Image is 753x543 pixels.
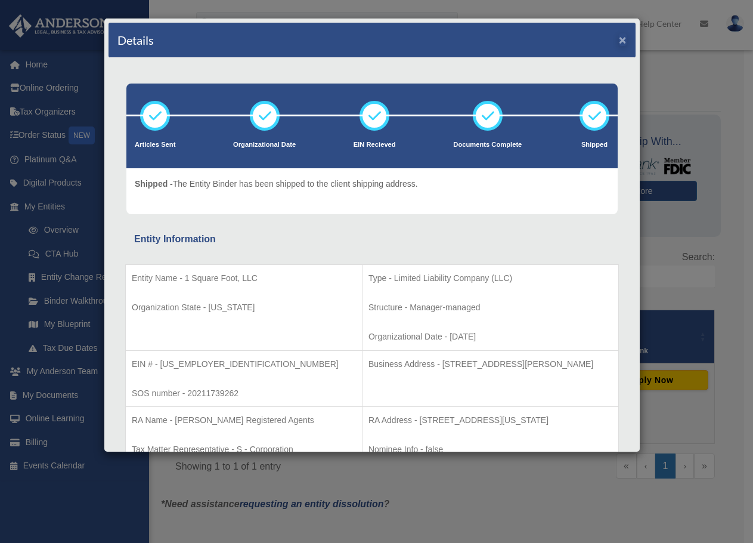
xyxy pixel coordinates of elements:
h4: Details [117,32,154,48]
p: RA Address - [STREET_ADDRESS][US_STATE] [368,413,612,428]
p: Organization State - [US_STATE] [132,300,356,315]
button: × [619,33,627,46]
p: Type - Limited Liability Company (LLC) [368,271,612,286]
p: Shipped [580,139,609,151]
p: EIN # - [US_EMPLOYER_IDENTIFICATION_NUMBER] [132,357,356,372]
p: RA Name - [PERSON_NAME] Registered Agents [132,413,356,428]
span: Shipped - [135,179,173,189]
p: Nominee Info - false [368,442,612,457]
p: EIN Recieved [354,139,396,151]
p: Organizational Date - [DATE] [368,329,612,344]
p: Business Address - [STREET_ADDRESS][PERSON_NAME] [368,357,612,372]
p: Articles Sent [135,139,175,151]
p: SOS number - 20211739262 [132,386,356,401]
p: Entity Name - 1 Square Foot, LLC [132,271,356,286]
div: Entity Information [134,231,610,248]
p: The Entity Binder has been shipped to the client shipping address. [135,177,418,192]
p: Tax Matter Representative - S - Corporation [132,442,356,457]
p: Structure - Manager-managed [368,300,612,315]
p: Organizational Date [233,139,296,151]
p: Documents Complete [453,139,522,151]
